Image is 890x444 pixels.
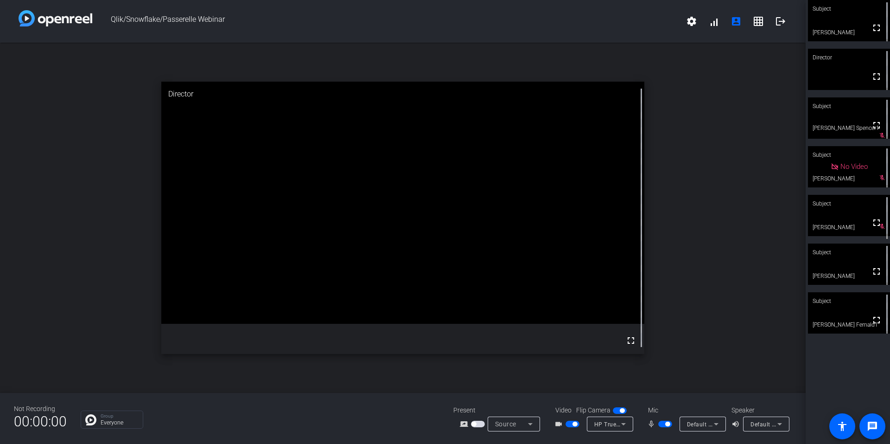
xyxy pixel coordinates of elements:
div: Subject [808,146,890,164]
span: No Video [840,162,868,171]
div: Subject [808,292,890,310]
span: Default - Speaker (Realtek(R) Audio) [750,420,847,428]
span: Default - Microphone Array (AMD Audio Device) [687,420,815,428]
mat-icon: fullscreen [871,120,882,131]
div: Director [808,49,890,66]
span: Source [495,420,516,428]
p: Everyone [101,420,138,425]
mat-icon: account_box [731,16,742,27]
mat-icon: mic_none [647,418,658,430]
mat-icon: volume_up [731,418,743,430]
img: Chat Icon [85,414,96,425]
span: Flip Camera [576,405,610,415]
img: white-gradient.svg [19,10,92,26]
mat-icon: fullscreen [871,315,882,326]
mat-icon: screen_share_outline [460,418,471,430]
mat-icon: videocam_outline [554,418,566,430]
mat-icon: message [867,421,878,432]
div: Subject [808,97,890,115]
button: signal_cellular_alt [703,10,725,32]
mat-icon: fullscreen [871,217,882,228]
div: Mic [639,405,731,415]
span: Video [555,405,572,415]
mat-icon: grid_on [753,16,764,27]
mat-icon: fullscreen [871,266,882,277]
mat-icon: fullscreen [625,335,636,346]
span: HP True Vision HD Camera (0408:548f) [594,420,702,428]
div: Speaker [731,405,787,415]
mat-icon: fullscreen [871,71,882,82]
mat-icon: fullscreen [871,22,882,33]
span: 00:00:00 [14,410,67,433]
div: Subject [808,244,890,261]
div: Not Recording [14,404,67,414]
div: Present [453,405,546,415]
mat-icon: settings [686,16,697,27]
div: Subject [808,195,890,212]
mat-icon: logout [775,16,786,27]
mat-icon: accessibility [837,421,848,432]
div: Director [161,82,645,107]
p: Group [101,414,138,418]
span: Qlik/Snowflake/Passerelle Webinar [92,10,680,32]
